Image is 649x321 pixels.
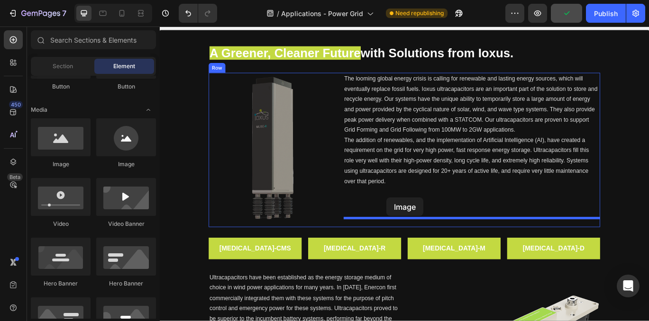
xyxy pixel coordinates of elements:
div: Video [31,220,91,228]
span: Section [53,62,73,71]
div: Hero Banner [31,279,91,288]
span: Media [31,106,47,114]
div: Image [96,160,156,169]
div: 450 [9,101,23,108]
div: Beta [7,173,23,181]
div: Video Banner [96,220,156,228]
button: Publish [586,4,626,23]
div: Undo/Redo [179,4,217,23]
iframe: Design area [160,27,649,321]
span: Need republishing [395,9,444,18]
p: 7 [62,8,66,19]
div: Hero Banner [96,279,156,288]
span: / [277,9,279,18]
span: Toggle open [141,102,156,117]
input: Search Sections & Elements [31,30,156,49]
div: Publish [594,9,618,18]
span: Applications - Power Grid [281,9,363,18]
span: Element [113,62,135,71]
div: Image [31,160,91,169]
div: Button [96,82,156,91]
button: 7 [4,4,71,23]
div: Open Intercom Messenger [617,275,640,297]
div: Button [31,82,91,91]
